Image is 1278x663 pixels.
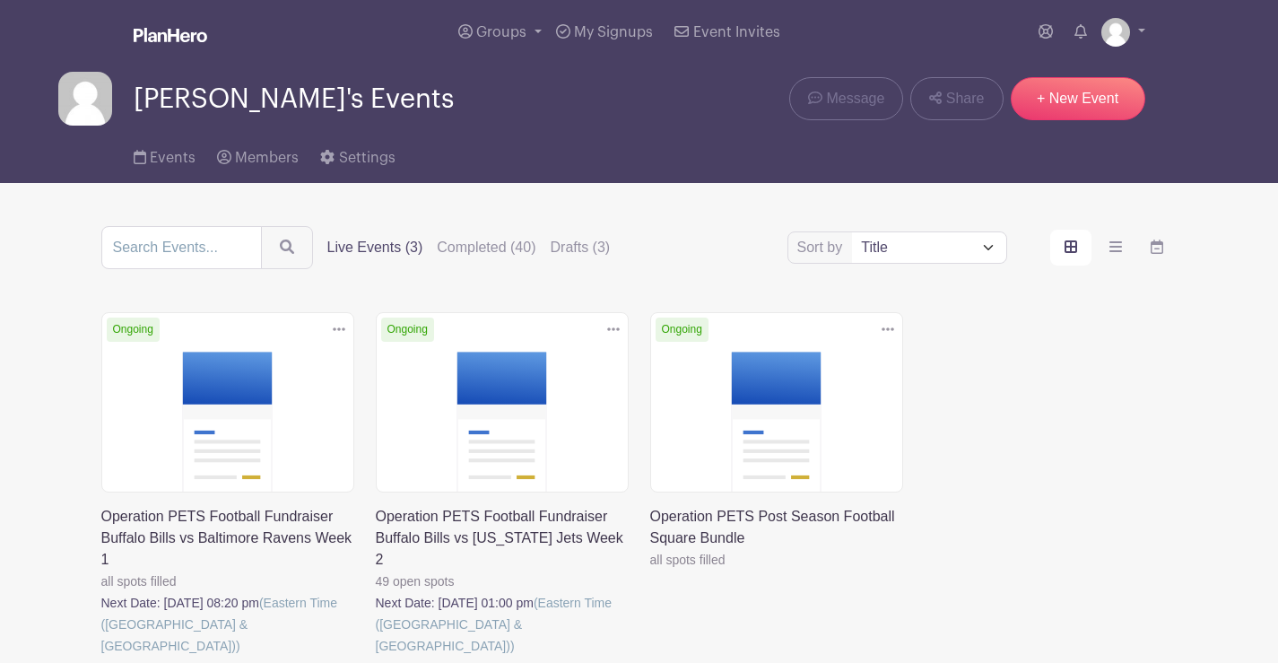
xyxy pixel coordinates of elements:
[320,126,395,183] a: Settings
[476,25,526,39] span: Groups
[789,77,903,120] a: Message
[327,237,423,258] label: Live Events (3)
[339,151,396,165] span: Settings
[1101,18,1130,47] img: default-ce2991bfa6775e67f084385cd625a349d9dcbb7a52a09fb2fda1e96e2d18dcdb.png
[150,151,196,165] span: Events
[437,237,535,258] label: Completed (40)
[101,226,262,269] input: Search Events...
[235,151,299,165] span: Members
[946,88,985,109] span: Share
[826,88,884,109] span: Message
[134,28,207,42] img: logo_white-6c42ec7e38ccf1d336a20a19083b03d10ae64f83f12c07503d8b9e83406b4c7d.svg
[693,25,780,39] span: Event Invites
[910,77,1003,120] a: Share
[58,72,112,126] img: default-ce2991bfa6775e67f084385cd625a349d9dcbb7a52a09fb2fda1e96e2d18dcdb.png
[1011,77,1145,120] a: + New Event
[327,237,611,258] div: filters
[574,25,653,39] span: My Signups
[134,126,196,183] a: Events
[134,84,454,114] span: [PERSON_NAME]'s Events
[551,237,611,258] label: Drafts (3)
[1050,230,1178,266] div: order and view
[217,126,299,183] a: Members
[797,237,848,258] label: Sort by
